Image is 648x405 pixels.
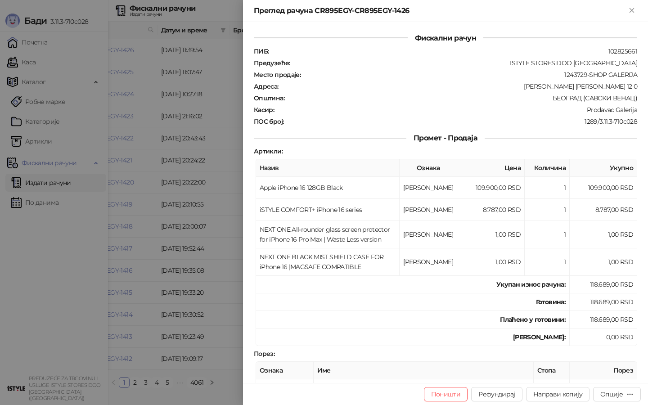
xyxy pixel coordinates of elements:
strong: ПИБ : [254,47,269,55]
td: 8.787,00 RSD [457,199,525,221]
th: Стопа [534,362,570,379]
strong: Укупан износ рачуна : [496,280,566,288]
button: Поништи [424,387,468,401]
th: Име [314,362,534,379]
td: 109.900,00 RSD [570,177,637,199]
strong: Предузеће : [254,59,290,67]
th: Ознака [400,159,457,177]
td: [PERSON_NAME] [400,248,457,276]
strong: Касир : [254,106,274,114]
button: Рефундирај [471,387,522,401]
div: 102825661 [270,47,638,55]
td: 118.689,00 RSD [570,311,637,328]
span: Промет - Продаја [406,134,485,142]
td: 1,00 RSD [570,221,637,248]
td: 8.787,00 RSD [570,199,637,221]
strong: Плаћено у готовини: [500,315,566,324]
td: 118.689,00 RSD [570,276,637,293]
strong: Артикли : [254,147,283,155]
div: 1243729-SHOP GALERIJA [301,71,638,79]
td: 1 [525,177,570,199]
td: 1,00 RSD [570,248,637,276]
td: NEXT ONE All-rounder glass screen protector for iPhone 16 Pro Max | Waste Less version [256,221,400,248]
th: Ознака [256,362,314,379]
div: Prodavac Galerija [275,106,638,114]
th: Укупно [570,159,637,177]
th: Цена [457,159,525,177]
button: Направи копију [526,387,589,401]
td: 0,00 RSD [570,328,637,346]
strong: Место продаје : [254,71,301,79]
td: 118.689,00 RSD [570,293,637,311]
td: 1,00 RSD [457,221,525,248]
td: 20,00% [534,379,570,401]
th: Порез [570,362,637,379]
strong: Порез : [254,350,274,358]
td: 109.900,00 RSD [457,177,525,199]
div: Опције [600,390,623,398]
div: Преглед рачуна CR895EGY-CR895EGY-1426 [254,5,626,16]
td: [PERSON_NAME] [400,221,457,248]
span: Направи копију [533,390,582,398]
td: [PERSON_NAME] [400,199,457,221]
strong: Општина : [254,94,284,102]
strong: [PERSON_NAME]: [513,333,566,341]
strong: Адреса : [254,82,279,90]
button: Close [626,5,637,16]
td: NEXT ONE BLACK MIST SHIELD CASE FOR iPhone 16 |MAGSAFE COMPATIBLE [256,248,400,276]
td: 19.781,50 RSD [570,379,637,401]
td: 1 [525,248,570,276]
th: Назив [256,159,400,177]
div: БЕОГРАД (САВСКИ ВЕНАЦ) [285,94,638,102]
div: ISTYLE STORES DOO [GEOGRAPHIC_DATA] [291,59,638,67]
td: [PERSON_NAME] [256,379,314,401]
td: iSTYLE COMFORT+ iPhone 16 series [256,199,400,221]
td: 1,00 RSD [457,248,525,276]
td: Apple iPhone 16 128GB Black [256,177,400,199]
td: 1 [525,199,570,221]
th: Количина [525,159,570,177]
td: 1 [525,221,570,248]
td: [PERSON_NAME] [400,177,457,199]
div: [PERSON_NAME] [PERSON_NAME] 12 0 [279,82,638,90]
span: Фискални рачун [408,34,483,42]
strong: ПОС број : [254,117,283,126]
div: 1289/3.11.3-710c028 [284,117,638,126]
strong: Готовина : [536,298,566,306]
button: Опције [593,387,641,401]
td: О-ПДВ [314,379,534,401]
